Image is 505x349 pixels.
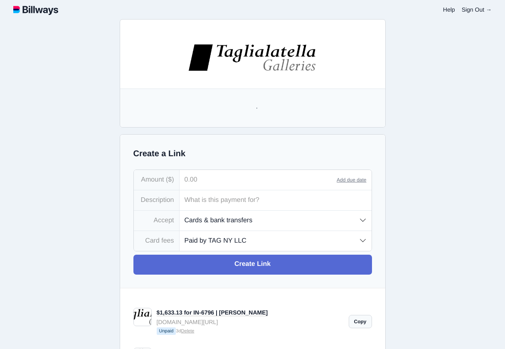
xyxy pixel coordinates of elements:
div: [DOMAIN_NAME][URL] [157,317,344,327]
a: Help [443,6,455,13]
span: Unpaid [157,327,176,335]
input: 0.00 [180,170,337,190]
a: Copy [349,315,372,328]
small: 3d [157,327,344,336]
div: Accept [134,211,180,231]
a: Sign Out [462,6,492,13]
a: Create Link [133,255,372,275]
input: What is this payment for? [180,190,372,210]
div: Card fees [134,231,180,251]
a: Add due date [337,177,366,183]
div: Description [134,190,180,210]
h2: Create a Link [133,148,372,160]
a: Delete [181,329,195,334]
img: images%2Flogos%2FNHEjR4F79tOipA5cvDi8LzgAg5H3-logo.jpg [187,43,318,72]
div: Amount ($) [134,170,180,190]
a: $1,633.13 for IN-6796 | [PERSON_NAME] [157,309,268,316]
img: logotype.svg [13,4,58,15]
